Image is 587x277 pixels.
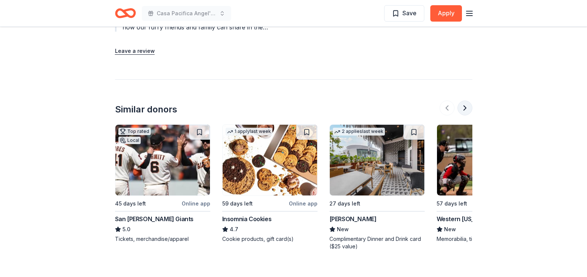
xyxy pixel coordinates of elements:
div: Local [118,137,141,144]
a: Image for Western Illinois University Athletics57 days leftOnline appWestern [US_STATE] Universit... [437,124,532,243]
button: Casa Pacifica Angel's Spotlight on Style Fashion Show [142,6,231,21]
a: Image for Insomnia Cookies1 applylast week59 days leftOnline appInsomnia Cookies4.7Cookie product... [222,124,318,243]
div: Online app [182,199,210,208]
div: Complimentary Dinner and Drink card ($25 value) [329,235,425,250]
img: Image for Insomnia Cookies [223,125,317,195]
div: Insomnia Cookies [222,214,272,223]
div: 57 days left [437,199,467,208]
div: 2 applies last week [333,128,385,136]
div: 27 days left [329,199,360,208]
div: Similar donors [115,104,177,115]
button: Apply [430,5,462,22]
span: Save [402,8,417,18]
span: 5.0 [122,225,130,234]
div: Cookie products, gift card(s) [222,235,318,243]
div: 45 days left [115,199,146,208]
img: Image for Western Illinois University Athletics [437,125,532,195]
a: Home [115,4,136,22]
span: New [444,225,456,234]
div: Tickets, merchandise/apparel [115,235,210,243]
div: San [PERSON_NAME] Giants [115,214,194,223]
span: Casa Pacifica Angel's Spotlight on Style Fashion Show [157,9,216,18]
div: Online app [289,199,318,208]
span: 4.7 [230,225,238,234]
button: Leave a review [115,47,155,55]
div: 59 days left [222,199,253,208]
button: Save [384,5,424,22]
img: Image for Landry's [330,125,424,195]
div: 1 apply last week [226,128,272,136]
div: Memorabilia, ticket(s) [437,235,532,243]
div: Western [US_STATE] University Athletics [437,214,532,223]
span: New [337,225,349,234]
div: [PERSON_NAME] [329,214,377,223]
a: Image for Landry's2 applieslast week27 days left[PERSON_NAME]NewComplimentary Dinner and Drink ca... [329,124,425,250]
div: Top rated [118,128,151,135]
a: Image for San Jose GiantsTop ratedLocal45 days leftOnline appSan [PERSON_NAME] Giants5.0Tickets, ... [115,124,210,243]
img: Image for San Jose Giants [115,125,210,195]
